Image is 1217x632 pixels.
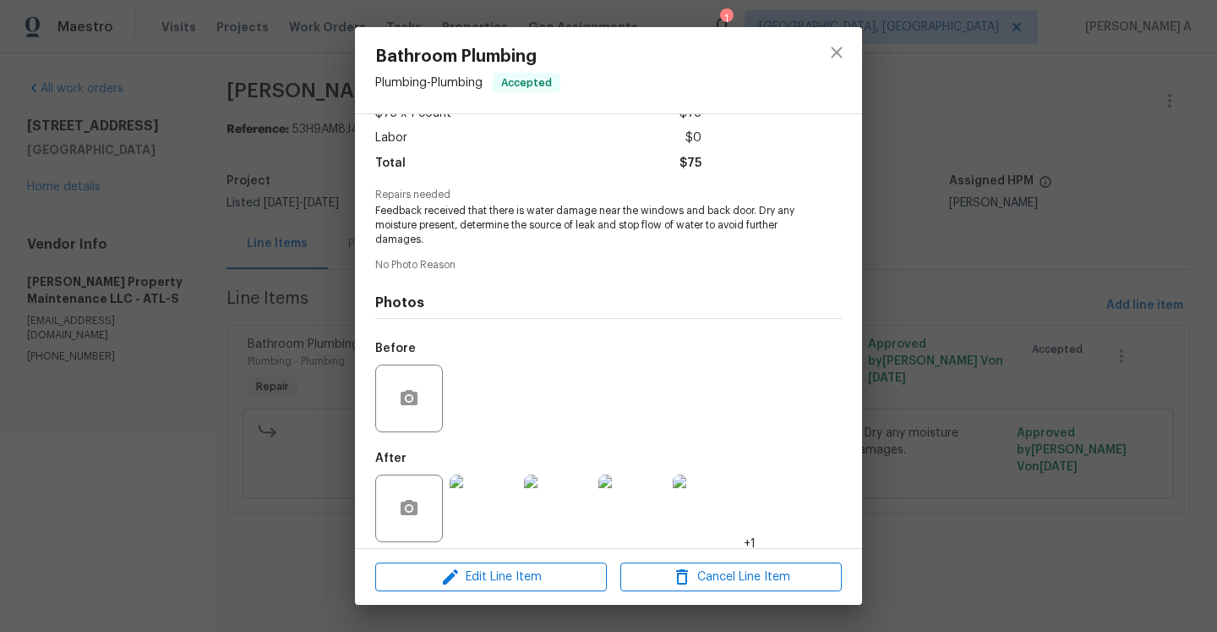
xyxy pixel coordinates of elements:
h5: After [375,453,407,464]
span: Cancel Line Item [625,567,837,588]
span: $75 [679,102,701,126]
h4: Photos [375,294,842,311]
span: Labor [375,126,407,151]
span: Total [375,151,406,176]
span: Repairs needed [375,190,842,201]
button: close [816,32,857,73]
span: $0 [685,126,701,151]
span: Bathroom Plumbing [375,47,560,66]
span: $75 x 1 count [375,102,451,126]
span: +1 [744,536,756,552]
span: Feedback received that there is water damage near the windows and back door. Dry any moisture pre... [375,204,795,246]
h5: Before [375,343,416,354]
span: Edit Line Item [380,567,602,588]
button: Cancel Line Item [620,563,842,592]
span: No Photo Reason [375,260,842,271]
span: Plumbing - Plumbing [375,77,483,89]
div: 1 [720,10,732,27]
span: Accepted [494,74,559,91]
button: Edit Line Item [375,563,607,592]
span: $75 [679,151,701,176]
